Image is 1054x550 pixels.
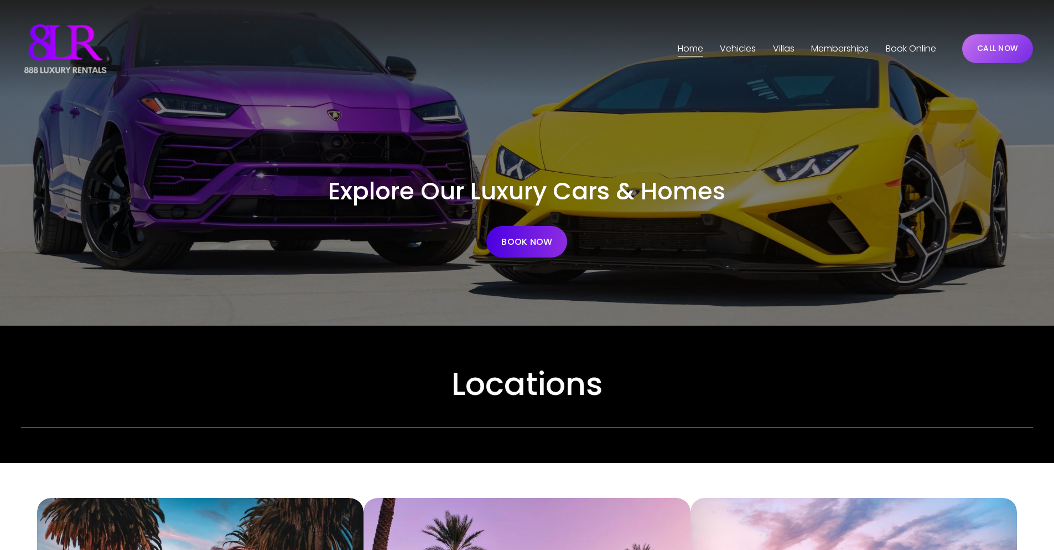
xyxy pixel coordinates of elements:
[886,40,936,58] a: Book Online
[773,40,795,58] a: folder dropdown
[962,34,1033,63] a: CALL NOW
[773,41,795,57] span: Villas
[486,226,567,258] a: BOOK NOW
[328,174,725,208] span: Explore Our Luxury Cars & Homes
[811,40,869,58] a: Memberships
[720,40,756,58] a: folder dropdown
[678,40,703,58] a: Home
[21,363,1033,404] h2: Locations
[21,21,110,76] img: Luxury Car &amp; Home Rentals For Every Occasion
[720,41,756,57] span: Vehicles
